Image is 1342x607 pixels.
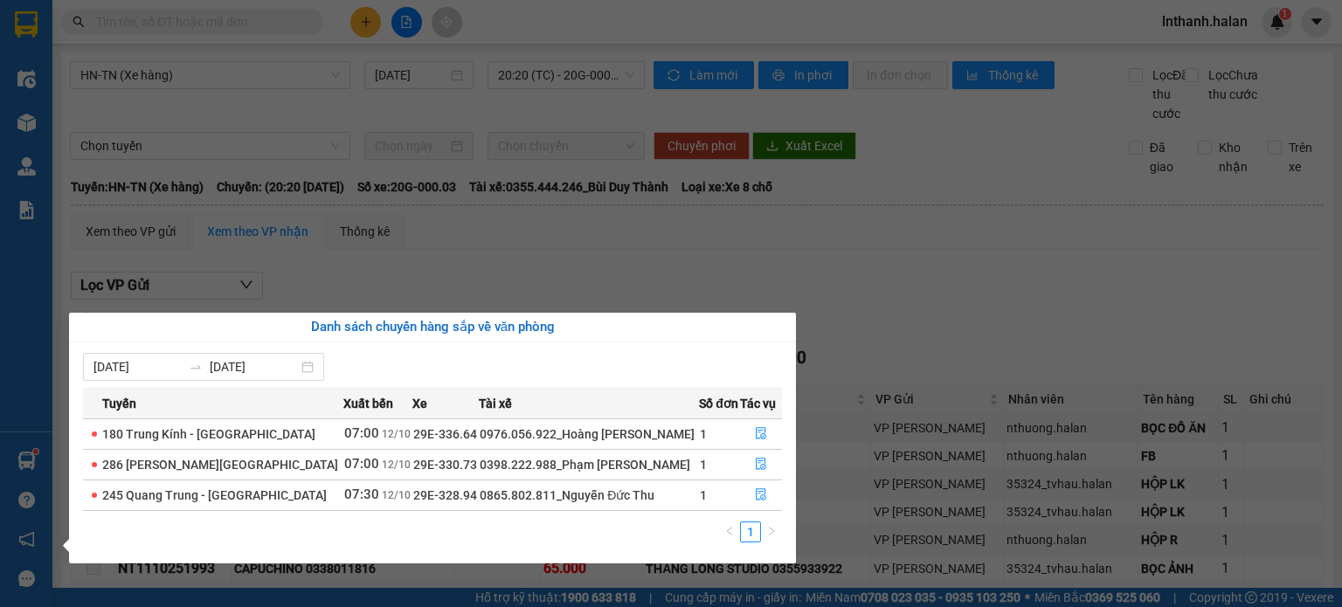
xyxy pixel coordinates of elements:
[344,456,379,472] span: 07:00
[766,526,777,536] span: right
[755,488,767,502] span: file-done
[344,425,379,441] span: 07:00
[189,360,203,374] span: swap-right
[413,488,477,502] span: 29E-328.94
[344,486,379,502] span: 07:30
[740,521,761,542] li: 1
[755,427,767,441] span: file-done
[93,357,182,376] input: Từ ngày
[83,317,782,338] div: Danh sách chuyến hàng sắp về văn phòng
[102,458,338,472] span: 286 [PERSON_NAME][GEOGRAPHIC_DATA]
[699,394,738,413] span: Số đơn
[413,427,477,441] span: 29E-336.64
[479,394,512,413] span: Tài xế
[740,394,776,413] span: Tác vụ
[761,521,782,542] button: right
[102,488,327,502] span: 245 Quang Trung - [GEOGRAPHIC_DATA]
[755,458,767,472] span: file-done
[413,458,477,472] span: 29E-330.73
[480,486,698,505] div: 0865.802.811_Nguyễn Đức Thu
[102,427,315,441] span: 180 Trung Kính - [GEOGRAPHIC_DATA]
[724,526,735,536] span: left
[741,420,782,448] button: file-done
[412,394,427,413] span: Xe
[382,428,411,440] span: 12/10
[189,360,203,374] span: to
[741,451,782,479] button: file-done
[700,488,707,502] span: 1
[700,458,707,472] span: 1
[382,459,411,471] span: 12/10
[741,481,782,509] button: file-done
[761,521,782,542] li: Next Page
[343,394,393,413] span: Xuất bến
[480,424,698,444] div: 0976.056.922_Hoàng [PERSON_NAME]
[719,521,740,542] button: left
[102,394,136,413] span: Tuyến
[741,522,760,541] a: 1
[480,455,698,474] div: 0398.222.988_Phạm [PERSON_NAME]
[382,489,411,501] span: 12/10
[700,427,707,441] span: 1
[210,357,298,376] input: Đến ngày
[719,521,740,542] li: Previous Page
